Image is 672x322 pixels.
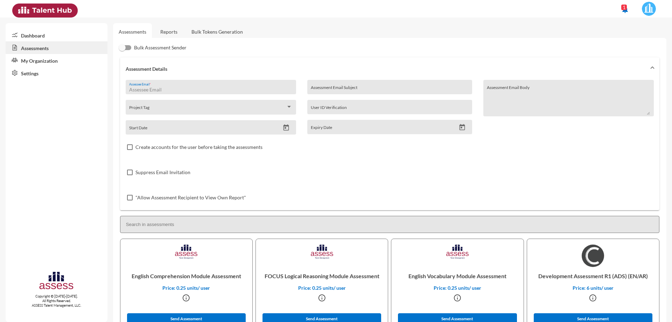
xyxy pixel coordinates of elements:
a: Bulk Tokens Generation [186,23,248,40]
button: Open calendar [280,124,292,131]
img: assesscompany-logo.png [38,270,74,293]
span: Create accounts for the user before taking the assessments [135,143,262,151]
p: Copyright © [DATE]-[DATE]. All Rights Reserved. ASSESS Talent Management, LLC. [6,294,107,308]
a: Assessments [6,41,107,54]
p: English Comprehension Module Assessment [126,267,247,285]
p: Development Assessment R1 (ADS) (EN/AR) [533,267,653,285]
p: Price: 0.25 units/ user [126,285,247,291]
p: Price: 0.25 units/ user [261,285,382,291]
a: My Organization [6,54,107,67]
button: Open calendar [456,124,468,131]
p: FOCUS Logical Reasoning Module Assessment [261,267,382,285]
a: Dashboard [6,29,107,41]
span: Suppress Email Invitation [135,168,190,177]
a: Assessments [119,29,146,35]
a: Settings [6,67,107,79]
mat-icon: notifications [621,5,629,14]
span: "Allow Assessment Recipient to View Own Report" [135,193,246,202]
p: Price: 6 units/ user [533,285,653,291]
input: Search in assessments [120,216,659,233]
a: Reports [155,23,183,40]
mat-panel-title: Assessment Details [126,66,645,72]
input: Assessee Email [129,87,292,93]
div: Assessment Details [120,80,659,210]
span: Bulk Assessment Sender [134,43,187,52]
div: 1 [621,5,627,10]
p: English Vocabulary Module Assessment [397,267,518,285]
p: Price: 0.25 units/ user [397,285,518,291]
mat-expansion-panel-header: Assessment Details [120,57,659,80]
